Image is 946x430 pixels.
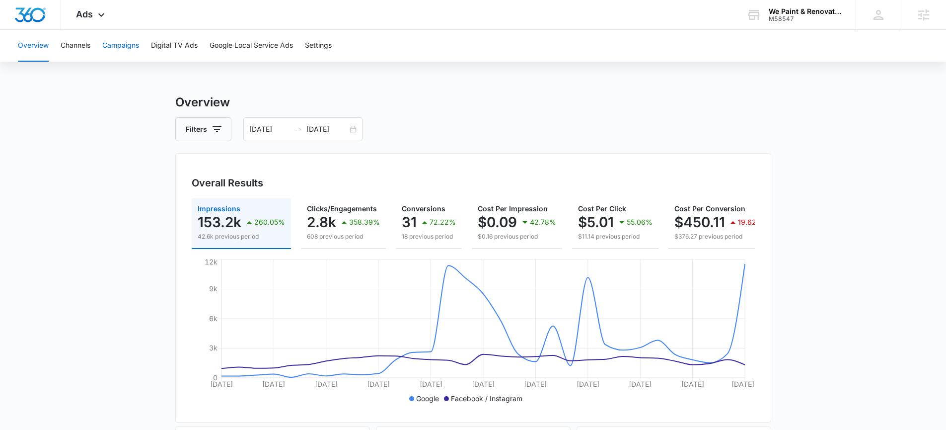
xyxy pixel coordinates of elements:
[151,30,198,62] button: Digital TV Ads
[578,232,653,241] p: $11.14 previous period
[314,380,337,388] tspan: [DATE]
[307,214,336,230] p: 2.8k
[198,232,285,241] p: 42.6k previous period
[478,214,517,230] p: $0.09
[262,380,285,388] tspan: [DATE]
[681,380,704,388] tspan: [DATE]
[307,204,377,213] span: Clicks/Engagements
[254,219,285,226] p: 260.05%
[402,214,417,230] p: 31
[175,93,771,111] h3: Overview
[209,284,218,293] tspan: 9k
[674,232,763,241] p: $376.27 previous period
[578,204,626,213] span: Cost Per Click
[76,9,93,19] span: Ads
[209,314,218,323] tspan: 6k
[175,117,231,141] button: Filters
[478,232,556,241] p: $0.16 previous period
[402,232,456,241] p: 18 previous period
[769,7,841,15] div: account name
[629,380,652,388] tspan: [DATE]
[738,219,763,226] p: 19.62%
[210,380,233,388] tspan: [DATE]
[530,219,556,226] p: 42.78%
[576,380,599,388] tspan: [DATE]
[524,380,547,388] tspan: [DATE]
[627,219,653,226] p: 55.06%
[419,380,442,388] tspan: [DATE]
[674,214,725,230] p: $450.11
[198,214,241,230] p: 153.2k
[478,204,548,213] span: Cost Per Impression
[18,30,49,62] button: Overview
[209,344,218,352] tspan: 3k
[306,124,348,135] input: End date
[416,393,439,404] p: Google
[307,232,380,241] p: 608 previous period
[192,175,263,190] h3: Overall Results
[674,204,745,213] span: Cost Per Conversion
[305,30,332,62] button: Settings
[294,125,302,133] span: to
[451,393,522,404] p: Facebook / Instagram
[578,214,614,230] p: $5.01
[430,219,456,226] p: 72.22%
[210,30,293,62] button: Google Local Service Ads
[61,30,90,62] button: Channels
[249,124,291,135] input: Start date
[102,30,139,62] button: Campaigns
[731,380,754,388] tspan: [DATE]
[294,125,302,133] span: swap-right
[349,219,380,226] p: 358.39%
[769,15,841,22] div: account id
[213,373,218,382] tspan: 0
[198,204,240,213] span: Impressions
[367,380,390,388] tspan: [DATE]
[472,380,495,388] tspan: [DATE]
[205,258,218,266] tspan: 12k
[402,204,445,213] span: Conversions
